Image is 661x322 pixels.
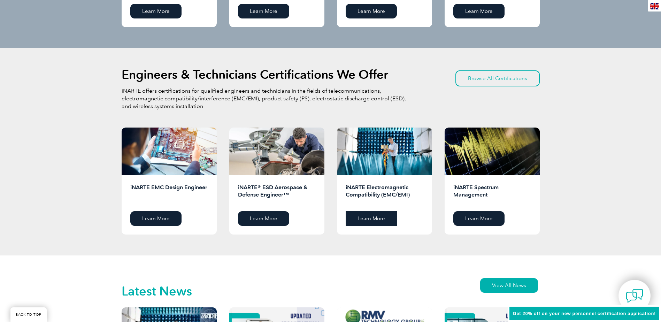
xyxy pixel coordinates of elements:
h2: iNARTE Electromagnetic Compatibility (EMC/EMI) [346,184,423,206]
a: Learn More [346,4,397,18]
img: contact-chat.png [626,287,643,305]
a: BACK TO TOP [10,307,47,322]
a: Learn More [238,211,289,226]
h2: iNARTE Spectrum Management [453,184,531,206]
a: Learn More [130,211,182,226]
a: View All News [480,278,538,293]
span: Get 20% off on your new personnel certification application! [513,311,656,316]
h2: iNARTE EMC Design Engineer [130,184,208,206]
h2: Engineers & Technicians Certifications We Offer [122,69,388,80]
a: Learn More [238,4,289,18]
h2: Latest News [122,286,192,297]
a: Learn More [130,4,182,18]
img: en [650,3,659,9]
a: Learn More [453,211,505,226]
a: Browse All Certifications [455,70,540,86]
h2: iNARTE® ESD Aerospace & Defense Engineer™ [238,184,316,206]
a: Learn More [346,211,397,226]
a: Learn More [453,4,505,18]
p: iNARTE offers certifications for qualified engineers and technicians in the fields of telecommuni... [122,87,407,110]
